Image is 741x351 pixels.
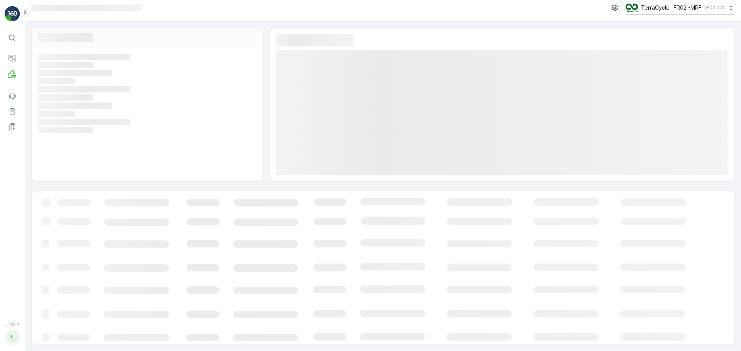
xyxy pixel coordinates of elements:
button: TerraCycle- FR02 -MRF(+02:00) [626,1,735,15]
div: TT [7,331,19,343]
p: ( +02:00 ) [705,5,724,11]
img: terracycle.png [626,3,638,12]
p: TerraCycle- FR02 -MRF [641,4,702,12]
span: v 1.50.3 [5,322,20,327]
button: TT [5,329,20,345]
img: logo [5,6,20,22]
